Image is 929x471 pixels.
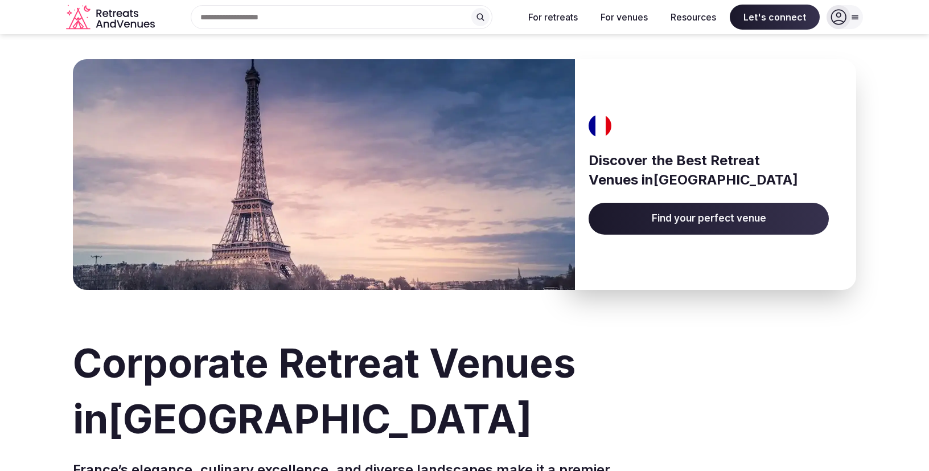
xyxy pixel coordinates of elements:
button: Resources [661,5,725,30]
svg: Retreats and Venues company logo [66,5,157,30]
button: For venues [591,5,657,30]
h1: Corporate Retreat Venues in [GEOGRAPHIC_DATA] [73,335,856,447]
a: Visit the homepage [66,5,157,30]
h3: Discover the Best Retreat Venues in [GEOGRAPHIC_DATA] [589,151,829,189]
a: Find your perfect venue [589,203,829,235]
span: Let's connect [730,5,820,30]
button: For retreats [519,5,587,30]
img: Banner image for France representative of the country [73,59,575,290]
img: France's flag [585,114,616,137]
